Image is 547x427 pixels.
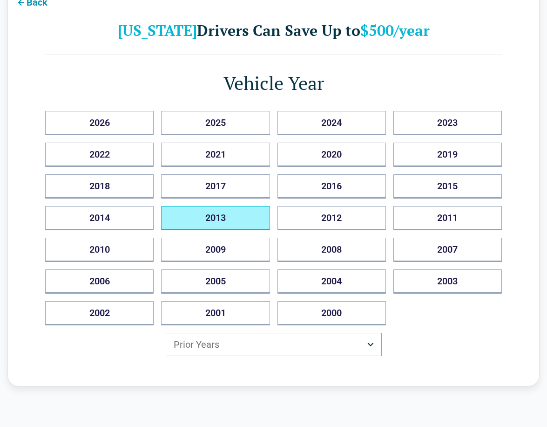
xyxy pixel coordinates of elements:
[393,143,502,167] button: 2019
[45,111,154,135] button: 2026
[161,269,270,294] button: 2005
[161,174,270,199] button: 2017
[45,269,154,294] button: 2006
[45,238,154,262] button: 2010
[393,238,502,262] button: 2007
[118,21,197,40] b: [US_STATE]
[161,238,270,262] button: 2009
[161,206,270,230] button: 2013
[277,111,386,135] button: 2024
[277,143,386,167] button: 2020
[45,206,154,230] button: 2014
[45,143,154,167] button: 2022
[393,174,502,199] button: 2015
[277,238,386,262] button: 2008
[161,143,270,167] button: 2021
[45,174,154,199] button: 2018
[277,269,386,294] button: 2004
[166,333,382,356] button: Prior Years
[161,111,270,135] button: 2025
[277,301,386,325] button: 2000
[277,174,386,199] button: 2016
[277,206,386,230] button: 2012
[393,111,502,135] button: 2023
[161,301,270,325] button: 2001
[393,206,502,230] button: 2011
[393,269,502,294] button: 2003
[45,70,502,96] h1: Vehicle Year
[45,301,154,325] button: 2002
[45,21,502,40] h2: Drivers Can Save Up to
[360,21,430,40] b: $500/year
